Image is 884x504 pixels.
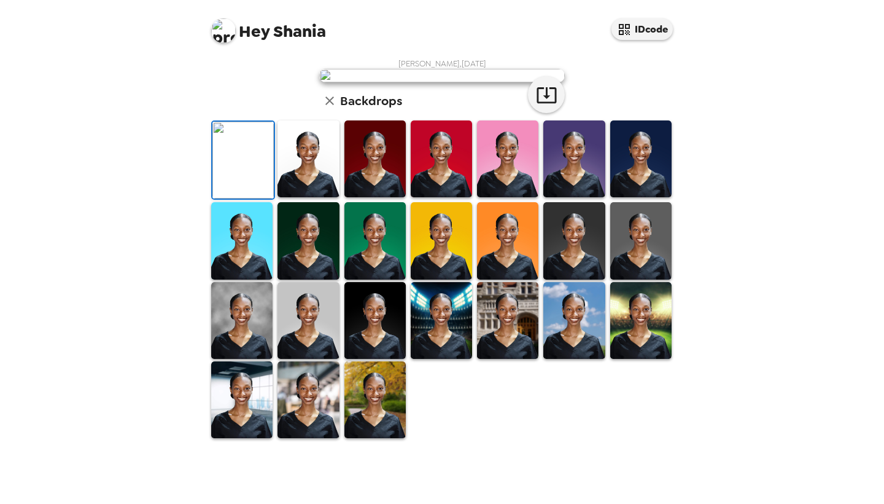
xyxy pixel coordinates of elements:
img: Original [212,122,274,199]
img: user [319,69,565,82]
span: Shania [211,12,326,40]
button: IDcode [611,18,673,40]
img: profile pic [211,18,236,43]
span: Hey [239,20,269,42]
span: [PERSON_NAME] , [DATE] [398,58,486,69]
h6: Backdrops [340,91,402,111]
